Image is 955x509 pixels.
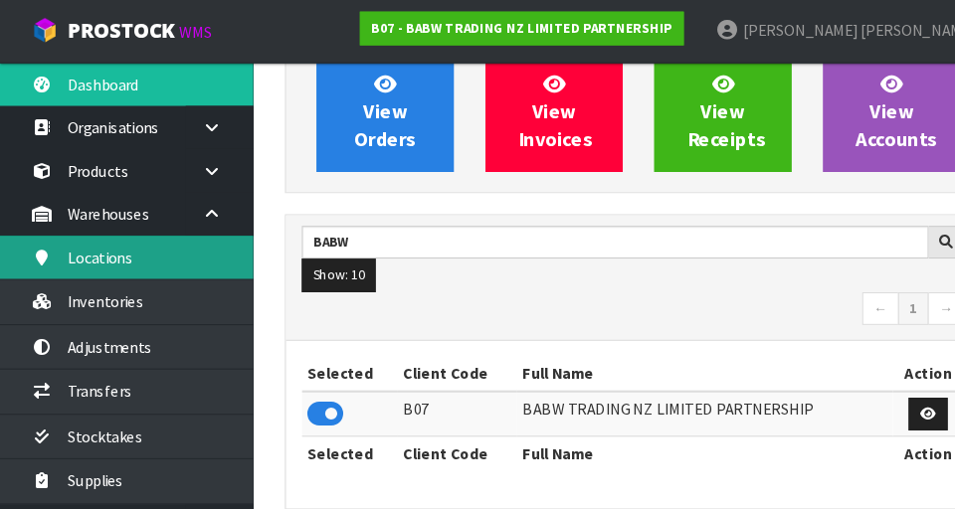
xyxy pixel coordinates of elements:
[458,50,587,163] a: ViewInvoices
[487,370,842,413] td: BABW TRADING NZ LIMITED PARTNERSHIP
[375,413,487,444] th: Client Code
[285,276,909,311] nav: Page navigation
[776,50,905,163] a: ViewAccounts
[339,12,645,44] a: B07 - BABW TRADING NZ LIMITED PARTNERSHIP
[375,370,487,413] td: B07
[30,17,55,42] img: cube-alt.png
[487,337,842,369] th: Full Name
[169,22,200,41] small: WMS
[700,20,808,39] span: [PERSON_NAME]
[488,69,558,143] span: View Invoices
[285,413,375,444] th: Selected
[487,413,842,444] th: Full Name
[847,276,875,308] a: 1
[334,69,392,143] span: View Orders
[285,214,875,245] input: Search clients
[350,19,634,36] strong: B07 - BABW TRADING NZ LIMITED PARTNERSHIP
[874,276,909,308] a: →
[285,245,354,276] button: Show: 10
[617,50,746,163] a: ViewReceipts
[842,413,909,444] th: Action
[285,337,375,369] th: Selected
[375,337,487,369] th: Client Code
[813,276,848,308] a: ←
[842,337,909,369] th: Action
[811,20,918,39] span: [PERSON_NAME]
[298,50,428,163] a: ViewOrders
[648,69,721,143] span: View Receipts
[807,69,883,143] span: View Accounts
[64,17,165,43] span: ProStock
